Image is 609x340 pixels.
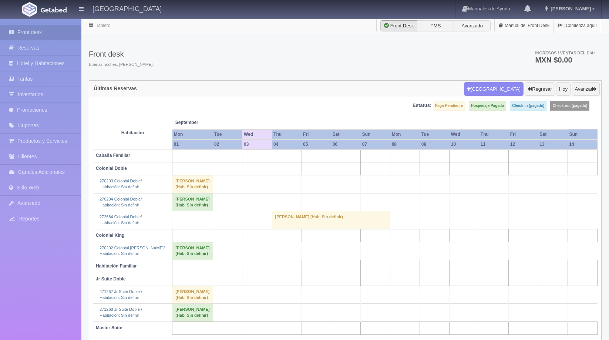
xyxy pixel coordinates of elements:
button: Hoy [556,82,571,96]
strong: Habitación [121,130,144,135]
h3: Front desk [89,50,154,58]
th: Tue [420,129,450,139]
img: Getabed [41,7,67,13]
th: Wed [242,129,272,139]
th: 01 [172,139,213,149]
th: Mon [172,129,213,139]
th: 09 [420,139,450,149]
th: 03 [242,139,272,149]
td: [PERSON_NAME] (Hab. Sin definir) [172,286,213,304]
th: Sun [568,129,597,139]
img: Getabed [22,2,37,17]
td: [PERSON_NAME] (Hab. Sin definir) [272,211,390,229]
th: 05 [302,139,331,149]
a: ¡Comienza aquí! [554,18,601,33]
th: 07 [361,139,390,149]
label: Check-out (pagado) [550,101,589,111]
button: Regresar [525,82,555,96]
th: Mon [390,129,420,139]
span: [PERSON_NAME] [549,6,591,11]
a: Tablero [96,23,110,28]
button: Avanzar [572,82,600,96]
th: Wed [450,129,479,139]
a: 272684 Colonial Doble/Habitación: Sin definir [100,215,142,225]
th: Fri [302,129,331,139]
b: Colonial King [96,233,124,238]
th: Sat [331,129,361,139]
a: 270202 Colonial [PERSON_NAME]/Habitación: Sin definir [100,246,165,256]
th: Fri [509,129,538,139]
td: [PERSON_NAME] (Hab. Sin definir) [172,304,213,322]
th: 04 [272,139,302,149]
a: 270204 Colonial Doble/Habitación: Sin definir [100,197,142,207]
span: Ingresos / Ventas del día [535,51,595,55]
th: 08 [390,139,420,149]
label: Hospedaje Pagado [469,101,506,111]
b: Colonial Doble [96,166,127,171]
h4: [GEOGRAPHIC_DATA] [92,4,162,13]
b: Master Suite [96,325,122,330]
b: Jr Suite Doble [96,276,126,282]
td: [PERSON_NAME] (Hab. Sin definir) [172,242,213,260]
label: Avanzado [454,20,491,31]
th: Thu [479,129,509,139]
a: 271267 Jr Suite Doble /Habitación: Sin definir [100,289,142,300]
h3: MXN $0.00 [535,56,595,64]
th: 11 [479,139,509,149]
label: PMS [417,20,454,31]
th: 06 [331,139,361,149]
th: Thu [272,129,302,139]
th: Tue [213,129,242,139]
span: September [175,119,239,126]
th: 14 [568,139,597,149]
th: 13 [538,139,568,149]
td: [PERSON_NAME] (Hab. Sin definir) [172,193,213,211]
h4: Últimas Reservas [94,86,137,91]
b: Cabaña Familiar [96,153,130,158]
span: Buenas noches, [PERSON_NAME]. [89,62,154,68]
th: Sat [538,129,568,139]
th: Sun [361,129,390,139]
a: 271268 Jr Suite Doble /Habitación: Sin definir [100,307,142,317]
td: [PERSON_NAME] (Hab. Sin definir) [172,175,213,193]
a: Manual del Front Desk [495,18,554,33]
label: Front Desk [380,20,417,31]
th: 02 [213,139,242,149]
th: 12 [509,139,538,149]
b: Habitación Familiar [96,263,137,269]
label: Check-in (pagado) [510,101,546,111]
label: Pago Pendiente [433,101,465,111]
button: [GEOGRAPHIC_DATA] [464,82,524,96]
a: 270203 Colonial Doble/Habitación: Sin definir [100,179,142,189]
label: Estatus: [413,102,431,109]
th: 10 [450,139,479,149]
